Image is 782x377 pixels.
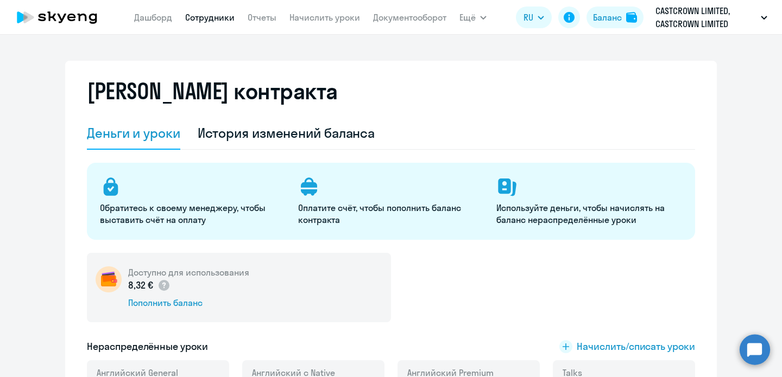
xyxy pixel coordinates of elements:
p: Оплатите счёт, чтобы пополнить баланс контракта [298,202,483,226]
div: Пополнить баланс [128,297,249,309]
p: CASTCROWN LIMITED, CASTCROWN LIMITED [655,4,756,30]
h5: Доступно для использования [128,266,249,278]
button: RU [516,7,552,28]
button: CASTCROWN LIMITED, CASTCROWN LIMITED [650,4,773,30]
p: 8,32 € [128,278,171,292]
a: Начислить уроки [289,12,360,23]
a: Отчеты [248,12,276,23]
img: balance [626,12,637,23]
button: Ещё [459,7,487,28]
h5: Нераспределённые уроки [87,340,208,354]
div: История изменений баланса [198,124,375,142]
span: Ещё [459,11,476,24]
a: Сотрудники [185,12,235,23]
div: Баланс [593,11,622,24]
span: RU [524,11,533,24]
button: Балансbalance [586,7,644,28]
img: wallet-circle.png [96,266,122,292]
span: Начислить/списать уроки [577,340,695,354]
a: Документооборот [373,12,446,23]
p: Обратитесь к своему менеджеру, чтобы выставить счёт на оплату [100,202,285,226]
p: Используйте деньги, чтобы начислять на баланс нераспределённые уроки [496,202,682,226]
div: Деньги и уроки [87,124,180,142]
h2: [PERSON_NAME] контракта [87,78,338,104]
a: Дашборд [134,12,172,23]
